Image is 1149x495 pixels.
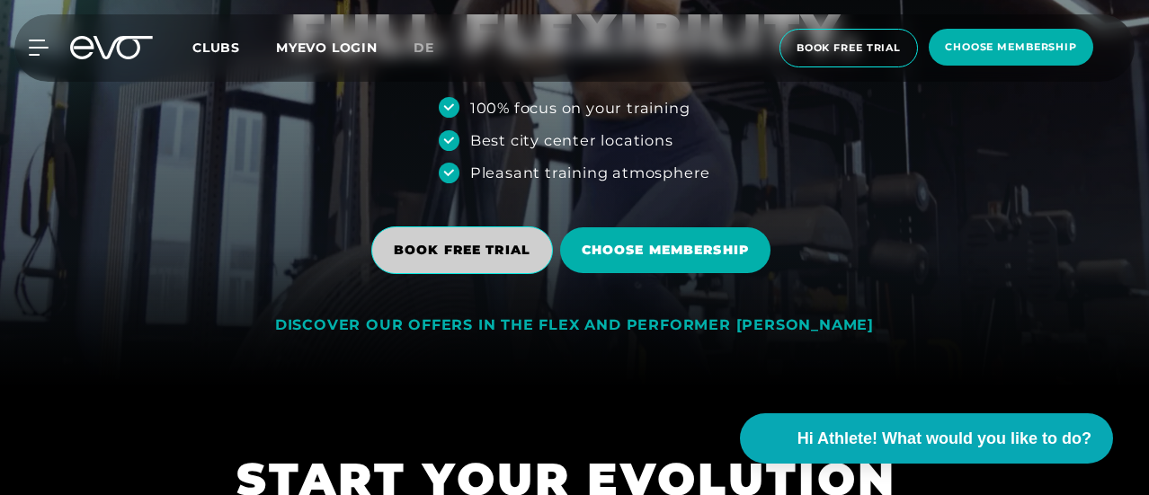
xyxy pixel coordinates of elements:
span: de [414,40,434,56]
span: Hi Athlete! What would you like to do? [797,427,1091,451]
a: choose membership [923,29,1099,67]
span: BOOK FREE TRIAL [394,241,530,260]
a: MYEVO LOGIN [276,40,378,56]
div: Pleasant training atmosphere [470,162,710,183]
div: 100% focus on your training [470,97,690,119]
div: DISCOVER OUR OFFERS IN THE FLEX AND PERFORMER [PERSON_NAME] [275,316,874,335]
span: Clubs [192,40,240,56]
a: book free trial [774,29,923,67]
a: BOOK FREE TRIAL [371,213,560,287]
span: choose membership [945,40,1077,55]
button: Hi Athlete! What would you like to do? [740,413,1113,464]
span: Choose membership [582,241,749,260]
a: Clubs [192,39,276,56]
span: book free trial [797,40,901,56]
a: Choose membership [560,214,778,287]
a: de [414,38,456,58]
div: Best city center locations [470,129,673,151]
